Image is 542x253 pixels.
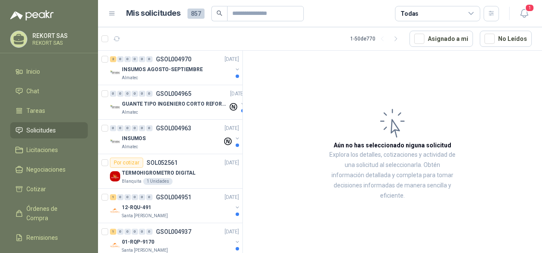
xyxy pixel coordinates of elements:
span: Cotizar [26,184,46,194]
p: [DATE] [225,159,239,167]
p: GSOL004937 [156,229,191,235]
span: Inicio [26,67,40,76]
div: 1 Unidades [143,178,173,185]
p: Santa [PERSON_NAME] [122,213,168,219]
div: 0 [146,194,153,200]
div: 0 [132,125,138,131]
p: Almatec [122,75,138,81]
div: 0 [139,125,145,131]
div: 0 [132,194,138,200]
div: Todas [401,9,418,18]
div: 0 [132,91,138,97]
p: [DATE] [225,228,239,236]
a: Chat [10,83,88,99]
p: 12-RQU-491 [122,204,151,212]
div: 0 [117,91,124,97]
div: 0 [124,194,131,200]
div: 0 [139,194,145,200]
p: GUANTE TIPO INGENIERO CORTO REFORZADO [122,100,228,108]
p: 01-RQP-9170 [122,238,154,246]
div: 0 [117,56,124,62]
div: 0 [146,125,153,131]
p: [DATE] [225,124,239,132]
h1: Mis solicitudes [126,7,181,20]
a: Licitaciones [10,142,88,158]
img: Company Logo [110,68,120,78]
div: 0 [117,125,124,131]
a: Remisiones [10,230,88,246]
div: 0 [110,125,116,131]
a: Negociaciones [10,161,88,178]
div: 0 [124,229,131,235]
div: 0 [146,56,153,62]
p: INSUMOS [122,135,146,143]
button: 1 [516,6,532,21]
a: 0 0 0 0 0 0 GSOL004963[DATE] Company LogoINSUMOSAlmatec [110,123,241,150]
div: 1 - 50 de 770 [350,32,403,46]
img: Company Logo [110,171,120,181]
a: 2 0 0 0 0 0 GSOL004970[DATE] Company LogoINSUMOS AGOSTO-SEPTIEMBREAlmatec [110,54,241,81]
p: [DATE] [225,193,239,201]
div: 0 [124,91,131,97]
span: Solicitudes [26,126,56,135]
a: Solicitudes [10,122,88,138]
p: SOL052561 [147,160,178,166]
a: Cotizar [10,181,88,197]
span: Licitaciones [26,145,58,155]
div: 1 [110,194,116,200]
a: Por cotizarSOL052561[DATE] Company LogoTERMOHIGROMETRO DIGITALBlanquita1 Unidades [98,154,242,189]
button: No Leídos [480,31,532,47]
span: 1 [525,4,534,12]
p: INSUMOS AGOSTO-SEPTIEMBRE [122,66,203,74]
img: Company Logo [110,102,120,112]
div: 0 [132,229,138,235]
span: Tareas [26,106,45,115]
span: Chat [26,86,39,96]
p: GSOL004970 [156,56,191,62]
p: Blanquita [122,178,141,185]
p: Almatec [122,109,138,116]
div: 1 [110,229,116,235]
div: 0 [139,91,145,97]
p: TERMOHIGROMETRO DIGITAL [122,169,196,177]
p: GSOL004965 [156,91,191,97]
span: Negociaciones [26,165,66,174]
a: Órdenes de Compra [10,201,88,226]
div: 0 [132,56,138,62]
h3: Aún no has seleccionado niguna solicitud [334,141,451,150]
img: Company Logo [110,206,120,216]
span: 857 [187,9,205,19]
div: 0 [124,56,131,62]
a: Tareas [10,103,88,119]
div: Por cotizar [110,158,143,168]
p: REKORT SAS [32,33,86,39]
div: 0 [124,125,131,131]
p: GSOL004951 [156,194,191,200]
a: 0 0 0 0 0 0 GSOL004965[DATE] Company LogoGUANTE TIPO INGENIERO CORTO REFORZADOAlmatec [110,89,246,116]
div: 0 [117,229,124,235]
p: [DATE] [225,55,239,63]
img: Company Logo [110,137,120,147]
span: Remisiones [26,233,58,242]
a: 1 0 0 0 0 0 GSOL004951[DATE] Company Logo12-RQU-491Santa [PERSON_NAME] [110,192,241,219]
div: 0 [139,229,145,235]
span: Órdenes de Compra [26,204,80,223]
div: 2 [110,56,116,62]
p: Explora los detalles, cotizaciones y actividad de una solicitud al seleccionarla. Obtén informaci... [328,150,457,201]
img: Company Logo [110,240,120,250]
p: [DATE] [230,90,245,98]
button: Asignado a mi [409,31,473,47]
p: Almatec [122,144,138,150]
img: Logo peakr [10,10,54,20]
div: 0 [146,229,153,235]
p: REKORT SAS [32,40,86,46]
span: search [216,10,222,16]
div: 0 [139,56,145,62]
div: 0 [117,194,124,200]
p: GSOL004963 [156,125,191,131]
a: Inicio [10,63,88,80]
div: 0 [146,91,153,97]
div: 0 [110,91,116,97]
